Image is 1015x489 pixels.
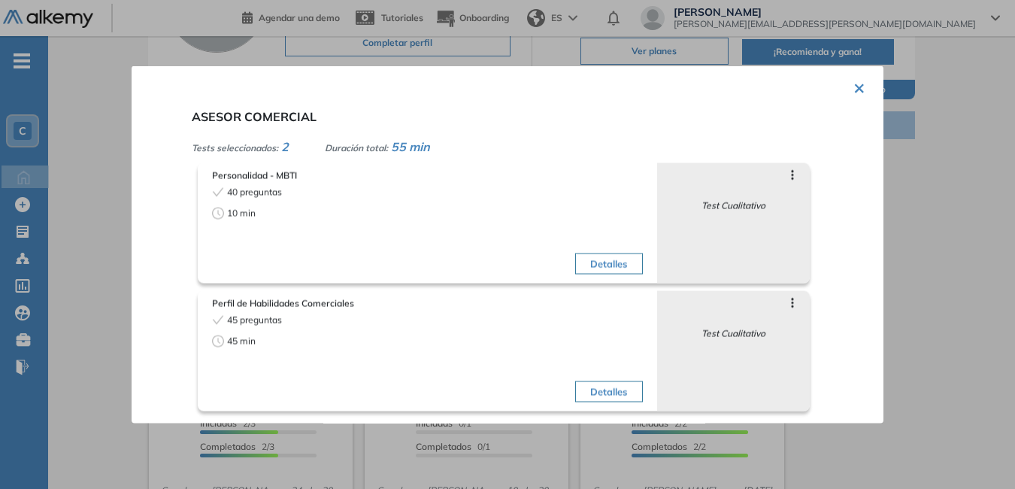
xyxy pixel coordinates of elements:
span: Personalidad - MBTI [212,169,643,183]
span: 55 min [391,139,430,154]
span: 45 min [227,335,256,348]
span: Test Cualitativo [701,327,765,341]
span: clock-circle [212,208,224,220]
span: Duración total: [325,142,388,153]
span: 2 [281,139,289,154]
span: Perfil de Habilidades Comerciales [212,297,643,311]
span: clock-circle [212,336,224,348]
span: check [212,314,224,327]
span: check [212,187,224,199]
button: × [853,72,865,102]
span: 10 min [227,207,256,220]
span: 40 preguntas [227,186,282,199]
span: Tests seleccionados: [192,142,278,153]
button: Detalles [575,254,642,275]
span: Test Cualitativo [701,199,765,213]
span: ASESOR COMERCIAL [192,109,317,124]
button: Detalles [575,381,642,402]
span: 45 preguntas [227,314,282,327]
